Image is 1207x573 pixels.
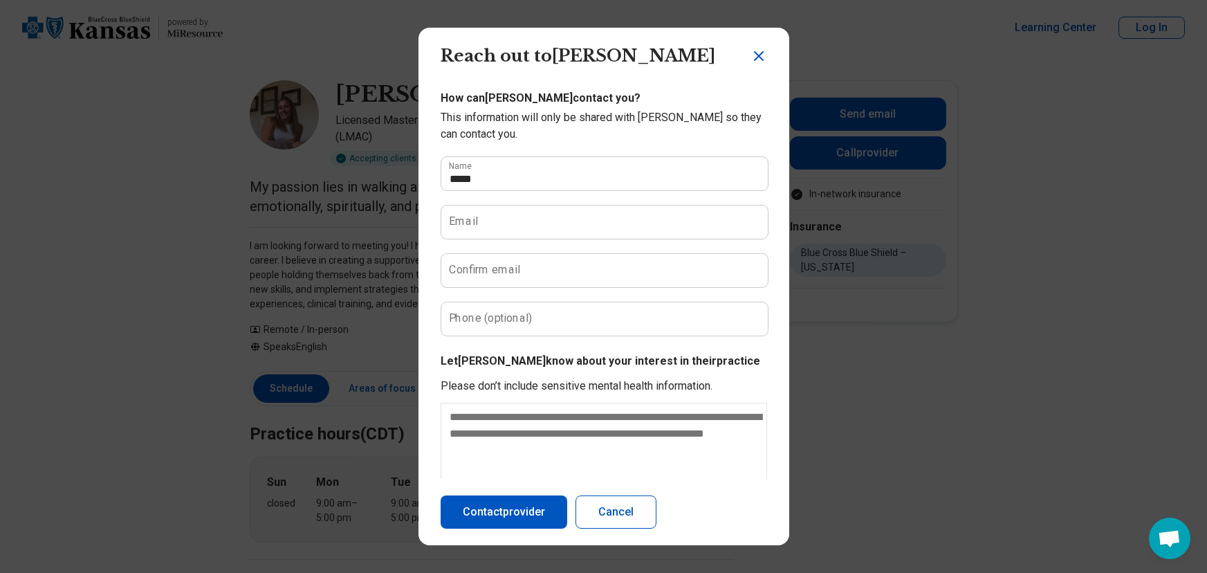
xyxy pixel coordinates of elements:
span: Reach out to [PERSON_NAME] [441,46,715,66]
label: Phone (optional) [449,313,533,324]
p: How can [PERSON_NAME] contact you? [441,90,767,107]
label: Confirm email [449,264,520,275]
button: Close dialog [750,48,767,64]
p: This information will only be shared with [PERSON_NAME] so they can contact you. [441,109,767,143]
p: Let [PERSON_NAME] know about your interest in their practice [441,353,767,370]
button: Cancel [575,495,656,529]
label: Name [449,162,472,170]
button: Contactprovider [441,495,567,529]
label: Email [449,216,478,227]
p: Please don’t include sensitive mental health information. [441,378,767,394]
